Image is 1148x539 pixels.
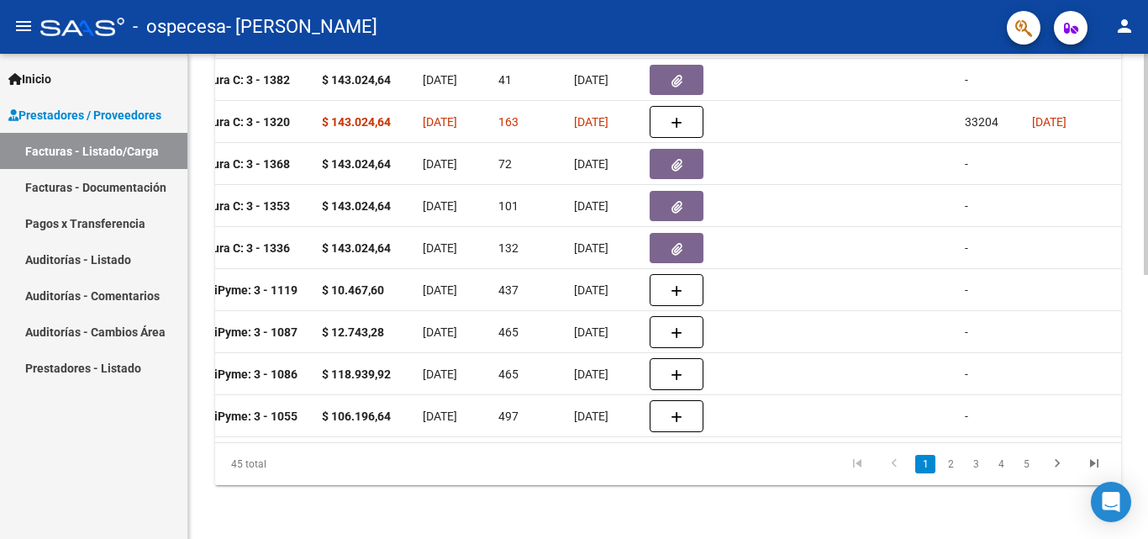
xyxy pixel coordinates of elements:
span: - [PERSON_NAME] [226,8,377,45]
a: 5 [1016,455,1036,473]
span: [DATE] [423,283,457,297]
li: page 1 [913,450,938,478]
mat-icon: menu [13,16,34,36]
span: - [965,283,968,297]
span: [DATE] [574,73,608,87]
a: go to last page [1078,455,1110,473]
span: [DATE] [423,410,457,423]
span: [DATE] [574,367,608,381]
span: 465 [498,325,519,339]
strong: $ 143.024,64 [322,73,391,87]
span: [DATE] [423,367,457,381]
span: 101 [498,199,519,213]
li: page 3 [963,450,988,478]
strong: Factura C -MiPyme: 3 - 1087 [145,325,298,339]
span: 163 [498,115,519,129]
mat-icon: person [1114,16,1135,36]
strong: Factura C -MiPyme: 3 - 1086 [145,367,298,381]
span: 465 [498,367,519,381]
span: - [965,367,968,381]
span: - [965,157,968,171]
strong: $ 143.024,64 [322,241,391,255]
div: Open Intercom Messenger [1091,482,1131,522]
strong: Factura C: 3 - 1320 [189,115,290,129]
strong: Factura C: 3 - 1353 [189,199,290,213]
strong: $ 12.743,28 [322,325,384,339]
strong: $ 106.196,64 [322,410,391,423]
span: [DATE] [574,115,608,129]
span: [DATE] [423,157,457,171]
span: 41 [498,73,512,87]
strong: $ 143.024,64 [322,199,391,213]
strong: $ 143.024,64 [322,115,391,129]
a: 1 [915,455,935,473]
span: 497 [498,410,519,423]
span: Prestadores / Proveedores [8,106,161,124]
span: - [965,241,968,255]
span: - [965,410,968,423]
strong: $ 143.024,64 [322,157,391,171]
strong: $ 118.939,92 [322,367,391,381]
li: page 4 [988,450,1014,478]
span: [DATE] [574,410,608,423]
span: [DATE] [423,241,457,255]
span: 437 [498,283,519,297]
span: - [965,325,968,339]
span: 72 [498,157,512,171]
span: [DATE] [574,157,608,171]
a: 3 [966,455,986,473]
span: [DATE] [574,325,608,339]
strong: Factura C: 3 - 1336 [189,241,290,255]
span: [DATE] [423,325,457,339]
li: page 5 [1014,450,1039,478]
span: - [965,199,968,213]
li: page 2 [938,450,963,478]
span: [DATE] [574,283,608,297]
a: go to first page [841,455,873,473]
span: Inicio [8,70,51,88]
strong: Factura C: 3 - 1382 [189,73,290,87]
strong: Factura C: 3 - 1368 [189,157,290,171]
div: 45 total [215,443,393,485]
span: - ospecesa [133,8,226,45]
span: [DATE] [423,199,457,213]
a: 2 [940,455,961,473]
a: go to previous page [878,455,910,473]
span: [DATE] [574,199,608,213]
span: [DATE] [423,115,457,129]
a: 4 [991,455,1011,473]
span: - [965,73,968,87]
span: 33204 [965,115,998,129]
span: [DATE] [1032,115,1066,129]
span: [DATE] [423,73,457,87]
span: 132 [498,241,519,255]
strong: $ 10.467,60 [322,283,384,297]
span: [DATE] [574,241,608,255]
strong: Factura C -MiPyme: 3 - 1119 [145,283,298,297]
a: go to next page [1041,455,1073,473]
strong: Factura C -MiPyme: 3 - 1055 [145,410,298,423]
